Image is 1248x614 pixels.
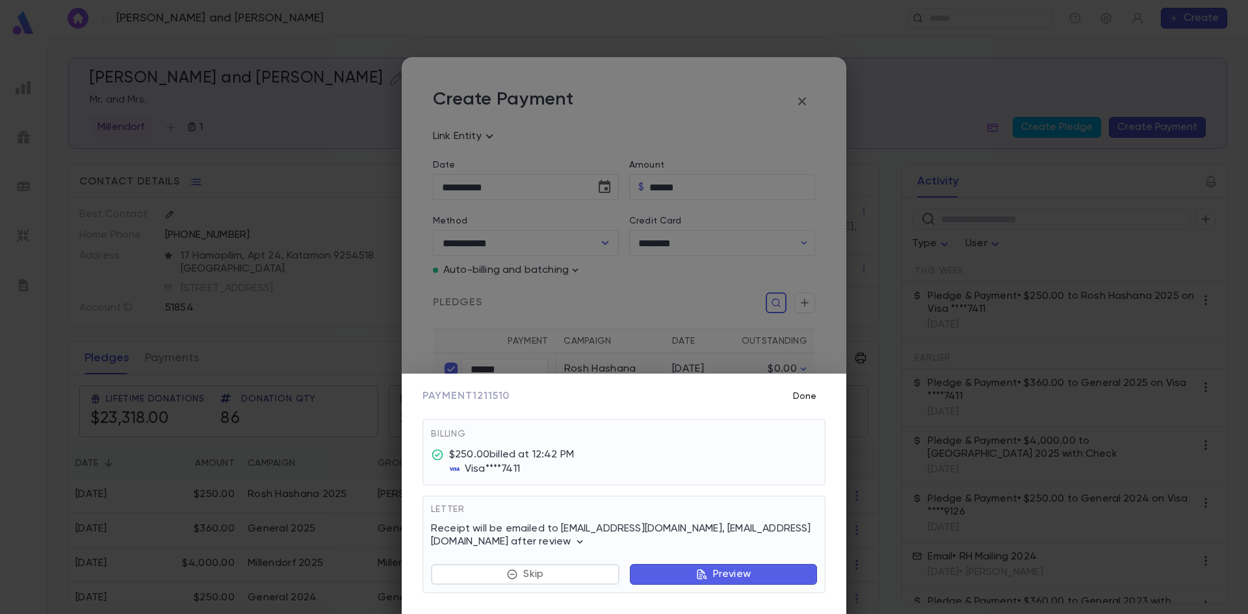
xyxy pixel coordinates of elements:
div: Letter [431,504,817,522]
p: Preview [713,568,751,581]
p: Receipt will be emailed to [EMAIL_ADDRESS][DOMAIN_NAME], [EMAIL_ADDRESS][DOMAIN_NAME] after review [431,522,817,548]
button: Preview [630,564,817,585]
p: Skip [523,568,543,581]
span: Payment 1211510 [422,390,510,403]
button: Skip [431,564,619,585]
div: $250.00 billed at 12:42 PM [449,448,574,461]
span: Billing [431,429,466,439]
button: Done [784,384,825,409]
